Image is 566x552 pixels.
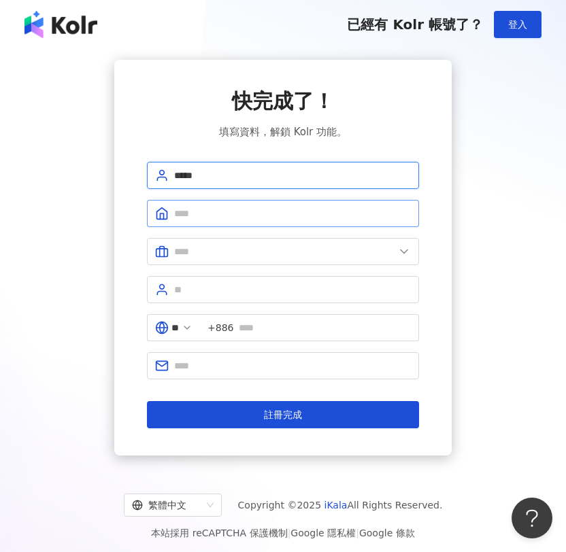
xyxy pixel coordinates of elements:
span: Copyright © 2025 All Rights Reserved. [238,497,443,513]
span: 已經有 Kolr 帳號了？ [347,16,483,33]
a: Google 隱私權 [290,528,356,538]
span: +886 [207,320,233,335]
img: logo [24,11,97,38]
button: 登入 [494,11,542,38]
a: iKala [324,500,348,511]
span: 登入 [508,19,527,30]
iframe: Help Scout Beacon - Open [512,498,552,538]
span: 填寫資料，解鎖 Kolr 功能。 [219,124,347,140]
div: 繁體中文 [132,494,201,516]
a: Google 條款 [359,528,415,538]
span: 快完成了！ [232,87,334,116]
span: 註冊完成 [264,409,302,420]
button: 註冊完成 [147,401,419,428]
span: | [288,528,291,538]
span: 本站採用 reCAPTCHA 保護機制 [151,525,414,541]
span: | [356,528,359,538]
